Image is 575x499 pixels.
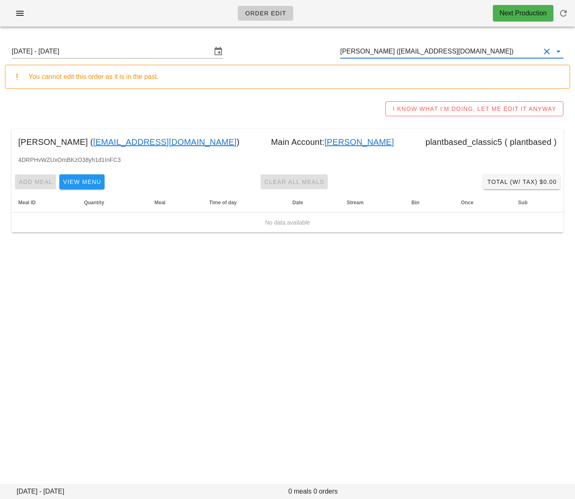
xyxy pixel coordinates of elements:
span: View Menu [63,179,101,185]
a: Order Edit [238,6,293,21]
button: Clear Customer [542,46,552,56]
button: I KNOW WHAT I'M DOING, LET ME EDIT IT ANYWAY [385,101,563,116]
span: Date [292,200,303,205]
th: Once: Not sorted. Activate to sort ascending. [454,193,512,213]
th: Sub: Not sorted. Activate to sort ascending. [512,193,563,213]
button: Total (w/ Tax) $0.00 [483,174,560,189]
span: I KNOW WHAT I'M DOING, LET ME EDIT IT ANYWAY [392,105,556,112]
span: Once [461,200,473,205]
span: Meal [154,200,166,205]
span: You cannot edit this order as it is in the past. [29,73,158,80]
a: [PERSON_NAME] [324,135,394,149]
span: Quantity [84,200,104,205]
th: Bin: Not sorted. Activate to sort ascending. [405,193,454,213]
th: Time of day: Not sorted. Activate to sort ascending. [202,193,286,213]
th: Meal: Not sorted. Activate to sort ascending. [148,193,202,213]
th: Quantity: Not sorted. Activate to sort ascending. [77,193,148,213]
div: [PERSON_NAME] ( ) Main Account: plantbased_classic5 ( plantbased ) [12,129,563,155]
div: 4DRPHvWZUxOmBKzO38yh1d1InFC3 [12,155,563,171]
span: Meal ID [18,200,36,205]
th: Date: Not sorted. Activate to sort ascending. [286,193,340,213]
th: Meal ID: Not sorted. Activate to sort ascending. [12,193,77,213]
span: Stream [347,200,364,205]
a: [EMAIL_ADDRESS][DOMAIN_NAME] [93,135,236,149]
span: Sub [518,200,528,205]
td: No data available [12,213,563,232]
span: Time of day [209,200,236,205]
button: View Menu [59,174,105,189]
span: Bin [412,200,419,205]
span: Order Edit [245,10,286,17]
th: Stream: Not sorted. Activate to sort ascending. [340,193,405,213]
div: Next Production [499,8,547,18]
span: Total (w/ Tax) $0.00 [487,179,557,185]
